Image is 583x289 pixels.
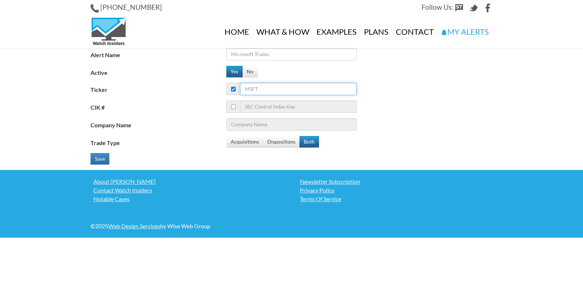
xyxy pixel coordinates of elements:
[91,4,99,13] img: Phone
[100,3,162,11] span: [PHONE_NUMBER]
[297,195,492,203] a: Terms Of Service
[437,16,492,48] a: My Alerts
[91,83,226,94] label: Ticker
[91,186,286,195] a: Contact Watch Insiders
[108,222,160,229] a: Web Design Services
[91,66,226,77] label: Active
[91,118,226,129] label: Company Name
[469,4,478,12] img: Twitter
[91,195,286,203] a: Notable Cases
[91,136,226,147] label: Trade Type
[360,16,392,48] a: Plans
[455,4,464,12] img: StockTwits
[313,16,360,48] a: Examples
[253,16,313,48] a: What & How
[392,16,437,48] a: Contact
[242,66,258,77] button: No
[299,136,319,148] button: Both
[421,3,453,11] span: Follow Us:
[263,136,300,148] button: Dispositions
[91,48,226,59] label: Alert Name
[240,83,357,95] input: MSFT
[226,48,357,60] input: Microsoft Trades
[91,222,286,230] div: © 2025 by Wise Web Group
[91,177,286,186] a: About [PERSON_NAME]
[226,118,357,131] input: Company Name
[240,101,357,113] input: SEC Central Index Key
[297,177,492,186] a: Newsletter Subscription
[484,4,492,12] img: Facebook
[226,66,243,77] button: Yes
[297,186,492,195] a: Privacy Policy
[91,101,226,112] label: CIK #
[91,153,109,165] button: Save
[226,136,263,148] button: Acquisitions
[221,16,253,48] a: Home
